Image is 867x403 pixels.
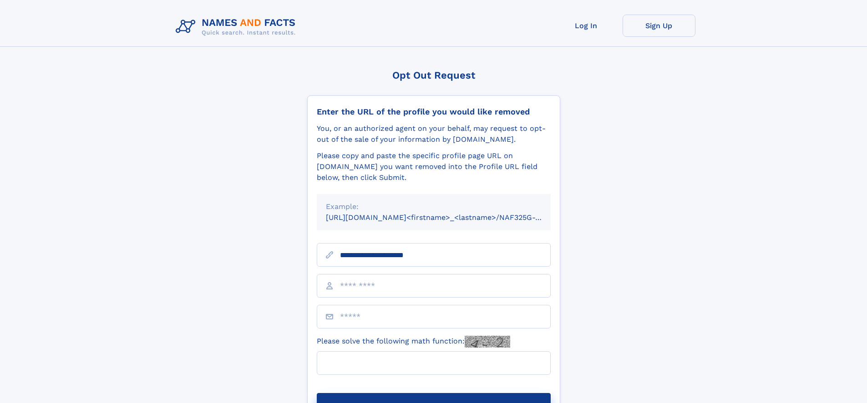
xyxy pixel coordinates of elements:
small: [URL][DOMAIN_NAME]<firstname>_<lastname>/NAF325G-xxxxxxxx [326,213,568,222]
label: Please solve the following math function: [317,336,510,348]
div: Opt Out Request [307,70,560,81]
img: Logo Names and Facts [172,15,303,39]
div: Enter the URL of the profile you would like removed [317,107,551,117]
div: Please copy and paste the specific profile page URL on [DOMAIN_NAME] you want removed into the Pr... [317,150,551,183]
div: Example: [326,201,542,212]
a: Log In [550,15,623,37]
div: You, or an authorized agent on your behalf, may request to opt-out of the sale of your informatio... [317,123,551,145]
a: Sign Up [623,15,695,37]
